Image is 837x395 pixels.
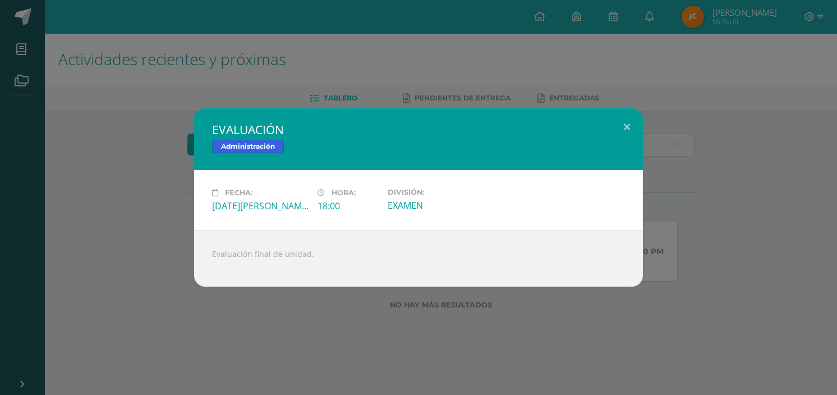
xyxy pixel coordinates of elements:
div: [DATE][PERSON_NAME] [212,200,309,212]
label: División: [388,188,484,196]
div: Evaluación final de unidad. [194,230,643,287]
h2: EVALUACIÓN [212,122,625,137]
button: Close (Esc) [611,108,643,146]
span: Hora: [332,189,356,197]
span: Fecha: [225,189,252,197]
div: EXAMEN [388,199,484,212]
div: 18:00 [318,200,379,212]
span: Administración [212,140,284,153]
